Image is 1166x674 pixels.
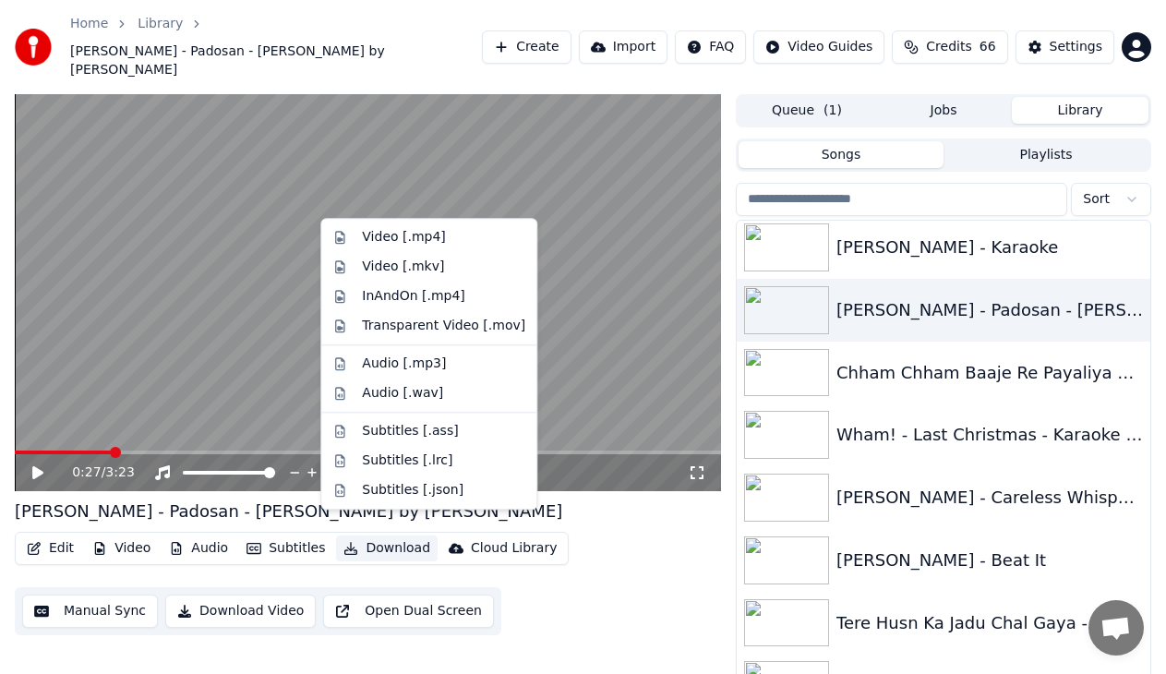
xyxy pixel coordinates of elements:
div: [PERSON_NAME] - Padosan - [PERSON_NAME] by [PERSON_NAME] [15,499,562,524]
div: / [72,463,116,482]
a: Open chat [1088,600,1144,656]
button: Queue [739,97,875,124]
button: Library [1012,97,1148,124]
div: Audio [.wav] [362,384,443,403]
button: Open Dual Screen [323,595,494,628]
div: Wham! - Last Christmas - Karaoke by [PERSON_NAME] [836,422,1143,448]
button: Download Video [165,595,316,628]
span: 66 [980,38,996,56]
div: Transparent Video [.mov] [362,317,525,335]
button: Video [85,536,158,561]
button: Video Guides [753,30,884,64]
span: ( 1 ) [823,102,842,120]
div: Cloud Library [471,539,557,558]
span: 0:27 [72,463,101,482]
div: [PERSON_NAME] - Careless Whisper - Karaoke by [PERSON_NAME] [836,485,1143,511]
button: Manual Sync [22,595,158,628]
button: Audio [162,536,235,561]
button: Playlists [944,141,1148,168]
button: Import [579,30,667,64]
button: Download [336,536,438,561]
button: Settings [1016,30,1114,64]
nav: breadcrumb [70,15,482,79]
div: Audio [.mp3] [362,355,446,373]
div: Video [.mkv] [362,258,444,276]
div: InAndOn [.mp4] [362,287,465,306]
button: Credits66 [892,30,1007,64]
button: Jobs [875,97,1012,124]
div: Chham Chham Baaje Re Payaliya 4K - [PERSON_NAME] | [PERSON_NAME] | [PERSON_NAME] [836,360,1143,386]
div: Subtitles [.lrc] [362,451,452,470]
button: Edit [19,536,81,561]
div: Settings [1050,38,1102,56]
img: youka [15,29,52,66]
button: Subtitles [239,536,332,561]
button: Songs [739,141,944,168]
button: FAQ [675,30,746,64]
span: Sort [1083,190,1110,209]
div: Subtitles [.ass] [362,422,458,440]
div: [PERSON_NAME] - Beat It [836,548,1143,573]
span: [PERSON_NAME] - Padosan - [PERSON_NAME] by [PERSON_NAME] [70,42,482,79]
button: Create [482,30,571,64]
div: [PERSON_NAME] - Padosan - [PERSON_NAME] by [PERSON_NAME] [836,297,1143,323]
a: Library [138,15,183,33]
div: [PERSON_NAME] - Karaoke [836,235,1143,260]
div: Subtitles [.json] [362,481,463,499]
span: Credits [926,38,971,56]
div: Tere Husn Ka Jadu Chal Gaya - [PERSON_NAME], [PERSON_NAME] - Karaoke by [PERSON_NAME] [836,610,1143,636]
span: 3:23 [105,463,134,482]
a: Home [70,15,108,33]
div: Video [.mp4] [362,228,445,247]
